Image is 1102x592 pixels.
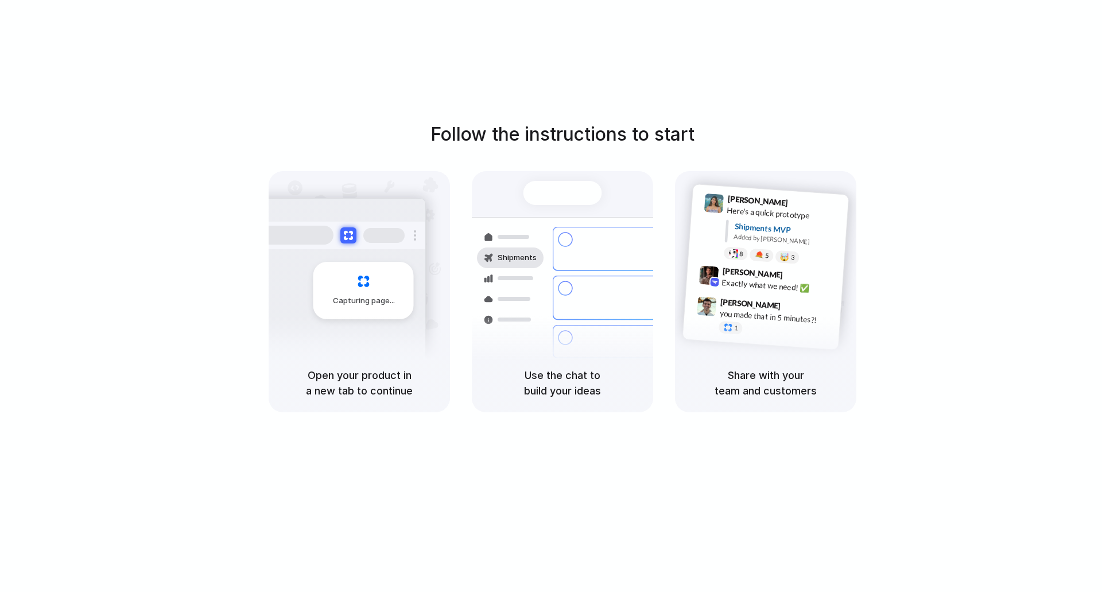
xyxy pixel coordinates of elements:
h1: Follow the instructions to start [430,121,694,148]
span: [PERSON_NAME] [722,265,783,281]
span: 9:42 AM [786,270,810,284]
span: [PERSON_NAME] [720,296,781,312]
span: 3 [791,254,795,261]
div: Here's a quick prototype [727,204,841,224]
div: Exactly what we need! ✅ [721,276,836,296]
h5: Share with your team and customers [689,367,843,398]
h5: Open your product in a new tab to continue [282,367,436,398]
span: 1 [734,325,738,331]
h5: Use the chat to build your ideas [486,367,639,398]
div: Added by [PERSON_NAME] [734,232,839,249]
div: you made that in 5 minutes?! [719,307,834,327]
span: [PERSON_NAME] [727,192,788,209]
div: 🤯 [780,253,790,261]
span: 8 [739,251,743,257]
span: Capturing page [333,295,397,307]
span: 5 [765,253,769,259]
span: 9:47 AM [784,301,808,315]
span: Shipments [498,252,537,264]
div: Shipments MVP [734,220,840,239]
span: 9:41 AM [791,198,815,212]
